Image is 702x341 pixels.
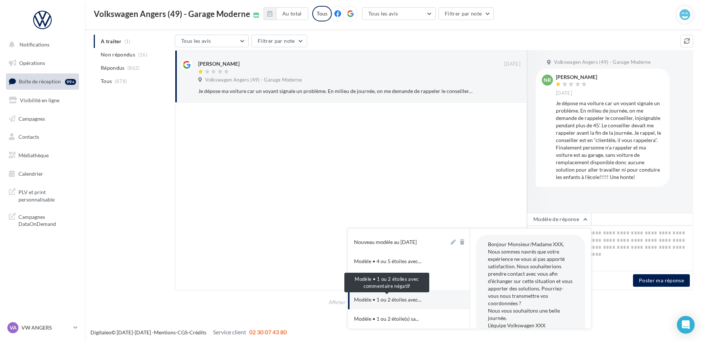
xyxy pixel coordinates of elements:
[198,60,240,68] div: [PERSON_NAME]
[4,209,80,231] a: Campagnes DataOnDemand
[115,78,127,84] span: (878)
[368,10,398,17] span: Tous les avis
[4,93,80,108] a: Visibilité en ligne
[544,76,551,84] span: NR
[18,187,76,203] span: PLV et print personnalisable
[90,329,111,335] a: Digitaleo
[18,170,43,177] span: Calendrier
[438,7,494,20] button: Filtrer par note
[264,7,308,20] button: Au total
[20,97,59,103] span: Visibilité en ligne
[348,309,449,328] button: Modèle • 1 ou 2 étoile(s) sa...
[4,37,78,52] button: Notifications
[21,324,70,331] p: VW ANGERS
[65,79,76,85] div: 99+
[348,290,449,309] button: Modèle • 1 ou 2 étoiles avec...
[189,329,206,335] a: Crédits
[213,328,246,335] span: Service client
[90,329,287,335] span: © [DATE]-[DATE] - - -
[556,90,572,97] span: [DATE]
[354,296,421,303] span: Modèle • 1 ou 2 étoiles avec...
[276,7,308,20] button: Au total
[556,100,664,181] div: Je dépose ma voiture car un voyant signale un problème. En milieu de journée, on me demande de ra...
[348,232,449,252] button: Nouveau modèle au [DATE]
[20,41,49,48] span: Notifications
[354,315,419,323] span: Modèle • 1 ou 2 étoile(s) sa...
[504,61,520,68] span: [DATE]
[18,115,45,121] span: Campagnes
[362,7,436,20] button: Tous les avis
[19,78,61,85] span: Boîte de réception
[348,271,449,290] button: Modèle • 3 étoiles neutre
[4,55,80,71] a: Opérations
[344,273,429,292] div: Modèle • 1 ou 2 étoiles avec commentaire négatif
[178,329,187,335] a: CGS
[94,10,250,18] span: Volkswagen Angers (49) - Garage Moderne
[329,299,345,306] span: Afficher
[101,64,125,72] span: Répondus
[554,59,651,66] span: Volkswagen Angers (49) - Garage Moderne
[4,184,80,206] a: PLV et print personnalisable
[101,51,135,58] span: Non répondus
[198,87,472,95] div: Je dépose ma voiture car un voyant signale un problème. En milieu de journée, on me demande de ra...
[10,324,17,331] span: VA
[154,329,176,335] a: Mentions
[19,60,45,66] span: Opérations
[251,35,307,47] button: Filtrer par note
[348,252,449,271] button: Modèle • 4 ou 5 étoiles avec...
[633,274,690,287] button: Poster ma réponse
[18,134,39,140] span: Contacts
[249,328,287,335] span: 02 30 07 43 80
[4,129,80,145] a: Contacts
[205,77,302,83] span: Volkswagen Angers (49) - Garage Moderne
[4,166,80,182] a: Calendrier
[4,111,80,127] a: Campagnes
[4,148,80,163] a: Médiathèque
[18,212,76,228] span: Campagnes DataOnDemand
[101,77,112,85] span: Tous
[181,38,211,44] span: Tous les avis
[354,258,421,265] span: Modèle • 4 ou 5 étoiles avec...
[175,35,249,47] button: Tous les avis
[488,241,572,328] span: Bonjour Monsieur/Madame XXX, Nous sommes navrés que votre expérience ne vous ai pas apporté satis...
[6,321,79,335] a: VA VW ANGERS
[677,316,695,334] div: Open Intercom Messenger
[4,73,80,89] a: Boîte de réception99+
[556,75,597,80] div: [PERSON_NAME]
[527,213,591,225] button: Modèle de réponse
[138,52,147,58] span: (16)
[354,238,417,246] div: Nouveau modèle au [DATE]
[127,65,140,71] span: (862)
[18,152,49,158] span: Médiathèque
[312,6,332,21] div: Tous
